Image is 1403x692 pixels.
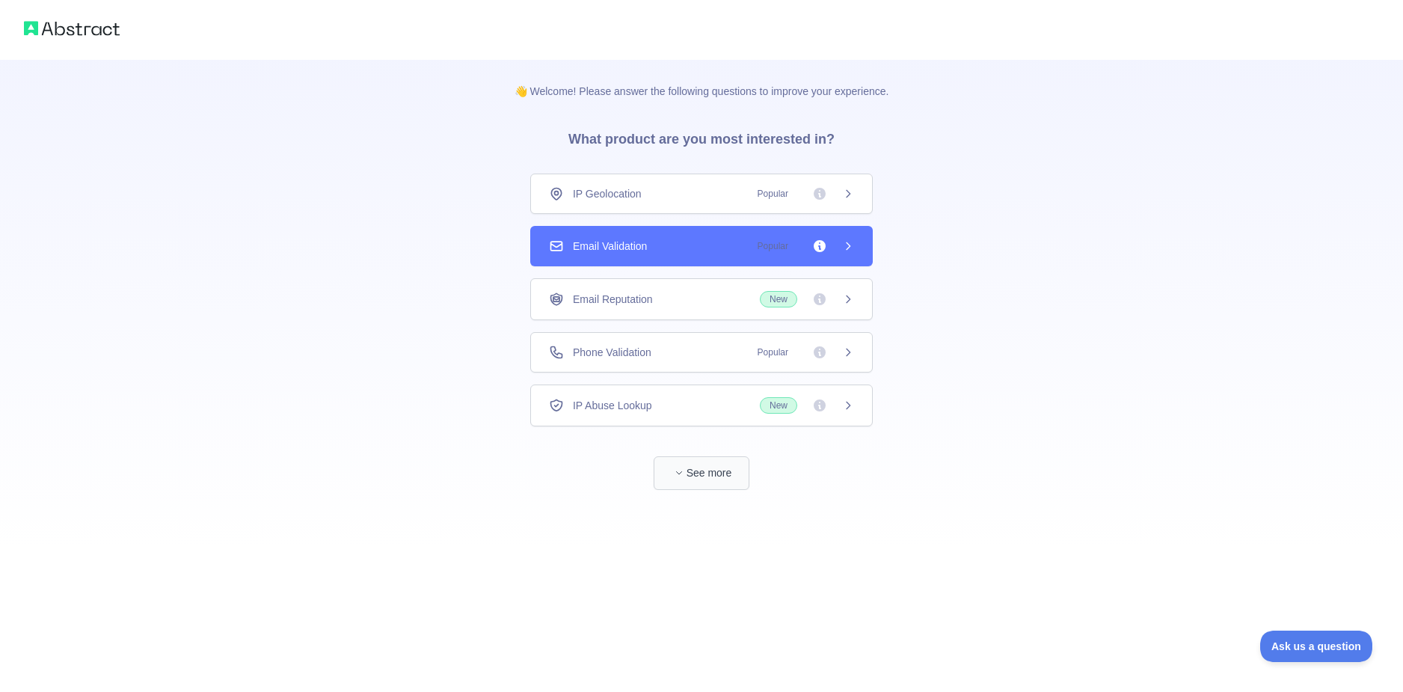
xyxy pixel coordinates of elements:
[573,239,647,254] span: Email Validation
[760,397,797,414] span: New
[1260,631,1373,662] iframe: Toggle Customer Support
[654,456,749,490] button: See more
[749,239,797,254] span: Popular
[573,292,653,307] span: Email Reputation
[749,186,797,201] span: Popular
[573,186,642,201] span: IP Geolocation
[573,345,651,360] span: Phone Validation
[24,18,120,39] img: Abstract logo
[760,291,797,307] span: New
[749,345,797,360] span: Popular
[491,60,913,99] p: 👋 Welcome! Please answer the following questions to improve your experience.
[573,398,652,413] span: IP Abuse Lookup
[544,99,859,174] h3: What product are you most interested in?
